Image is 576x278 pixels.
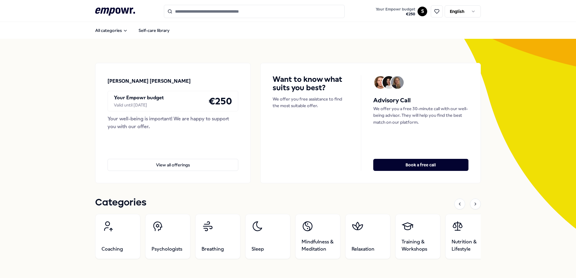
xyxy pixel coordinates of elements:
[108,159,238,171] button: View all offerings
[374,6,416,18] button: Your Empowr budget€250
[90,24,174,36] nav: Main
[373,96,468,105] h5: Advisory Call
[114,102,164,108] div: Valid until [DATE]
[345,214,390,259] a: Relaxation
[108,115,238,130] div: Your well-being is important! We are happy to support you with our offer.
[245,214,290,259] a: Sleep
[373,159,468,171] button: Book a free call
[108,77,191,85] p: [PERSON_NAME] [PERSON_NAME]
[102,246,123,253] span: Coaching
[195,214,240,259] a: Breathing
[302,238,334,253] span: Mindfulness & Meditation
[391,76,404,89] img: Avatar
[383,76,395,89] img: Avatar
[90,24,133,36] button: All categories
[164,5,345,18] input: Search for products, categories or subcategories
[373,5,418,18] a: Your Empowr budget€250
[402,238,434,253] span: Training & Workshops
[452,238,484,253] span: Nutrition & Lifestyle
[373,105,468,125] p: We offer you a free 30-minute call with our well-being advisor. They will help you find the best ...
[376,7,415,12] span: Your Empowr budget
[376,12,415,17] span: € 250
[134,24,174,36] a: Self-care library
[202,246,224,253] span: Breathing
[273,75,349,92] h4: Want to know what suits you best?
[445,214,490,259] a: Nutrition & Lifestyle
[395,214,440,259] a: Training & Workshops
[295,214,340,259] a: Mindfulness & Meditation
[418,7,427,16] button: S
[152,246,182,253] span: Psychologists
[208,94,232,109] h4: € 250
[145,214,190,259] a: Psychologists
[95,195,146,210] h1: Categories
[374,76,387,89] img: Avatar
[352,246,374,253] span: Relaxation
[114,94,164,102] p: Your Empowr budget
[252,246,264,253] span: Sleep
[273,96,349,109] p: We offer you free assistance to find the most suitable offer.
[108,149,238,171] a: View all offerings
[95,214,140,259] a: Coaching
